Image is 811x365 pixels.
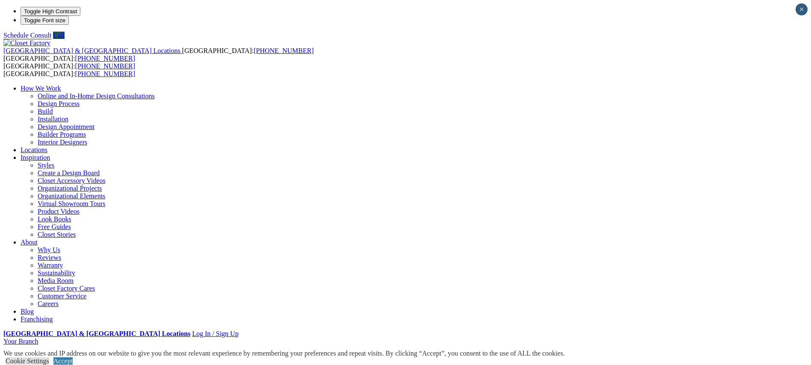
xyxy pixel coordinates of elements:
[3,32,51,39] a: Schedule Consult
[21,16,69,25] button: Toggle Font size
[53,357,73,365] a: Accept
[38,131,86,138] a: Builder Programs
[38,285,95,292] a: Closet Factory Cares
[38,169,100,177] a: Create a Design Board
[38,192,105,200] a: Organizational Elements
[38,231,76,238] a: Closet Stories
[796,3,808,15] button: Close
[21,7,80,16] button: Toggle High Contrast
[38,162,54,169] a: Styles
[38,115,68,123] a: Installation
[3,47,182,54] a: [GEOGRAPHIC_DATA] & [GEOGRAPHIC_DATA] Locations
[53,32,65,39] a: Call
[3,47,180,54] span: [GEOGRAPHIC_DATA] & [GEOGRAPHIC_DATA] Locations
[24,17,65,24] span: Toggle Font size
[38,262,63,269] a: Warranty
[38,177,106,184] a: Closet Accessory Videos
[38,269,75,277] a: Sustainability
[38,138,87,146] a: Interior Designers
[38,292,86,300] a: Customer Service
[75,55,135,62] a: [PHONE_NUMBER]
[38,208,80,215] a: Product Videos
[38,300,59,307] a: Careers
[21,308,34,315] a: Blog
[38,200,106,207] a: Virtual Showroom Tours
[21,146,47,153] a: Locations
[38,92,155,100] a: Online and In-Home Design Consultations
[3,350,565,357] div: We use cookies and IP address on our website to give you the most relevant experience by remember...
[3,62,135,77] span: [GEOGRAPHIC_DATA]: [GEOGRAPHIC_DATA]:
[38,108,53,115] a: Build
[6,357,49,365] a: Cookie Settings
[21,154,50,161] a: Inspiration
[75,62,135,70] a: [PHONE_NUMBER]
[3,39,50,47] img: Closet Factory
[3,330,190,337] a: [GEOGRAPHIC_DATA] & [GEOGRAPHIC_DATA] Locations
[38,100,80,107] a: Design Process
[3,338,38,345] a: Your Branch
[254,47,313,54] a: [PHONE_NUMBER]
[24,8,77,15] span: Toggle High Contrast
[75,70,135,77] a: [PHONE_NUMBER]
[38,123,94,130] a: Design Appointment
[192,330,238,337] a: Log In / Sign Up
[38,223,71,230] a: Free Guides
[38,246,60,253] a: Why Us
[38,254,61,261] a: Reviews
[38,185,102,192] a: Organizational Projects
[21,85,61,92] a: How We Work
[38,277,74,284] a: Media Room
[21,315,53,323] a: Franchising
[38,215,71,223] a: Look Books
[3,47,314,62] span: [GEOGRAPHIC_DATA]: [GEOGRAPHIC_DATA]:
[21,238,38,246] a: About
